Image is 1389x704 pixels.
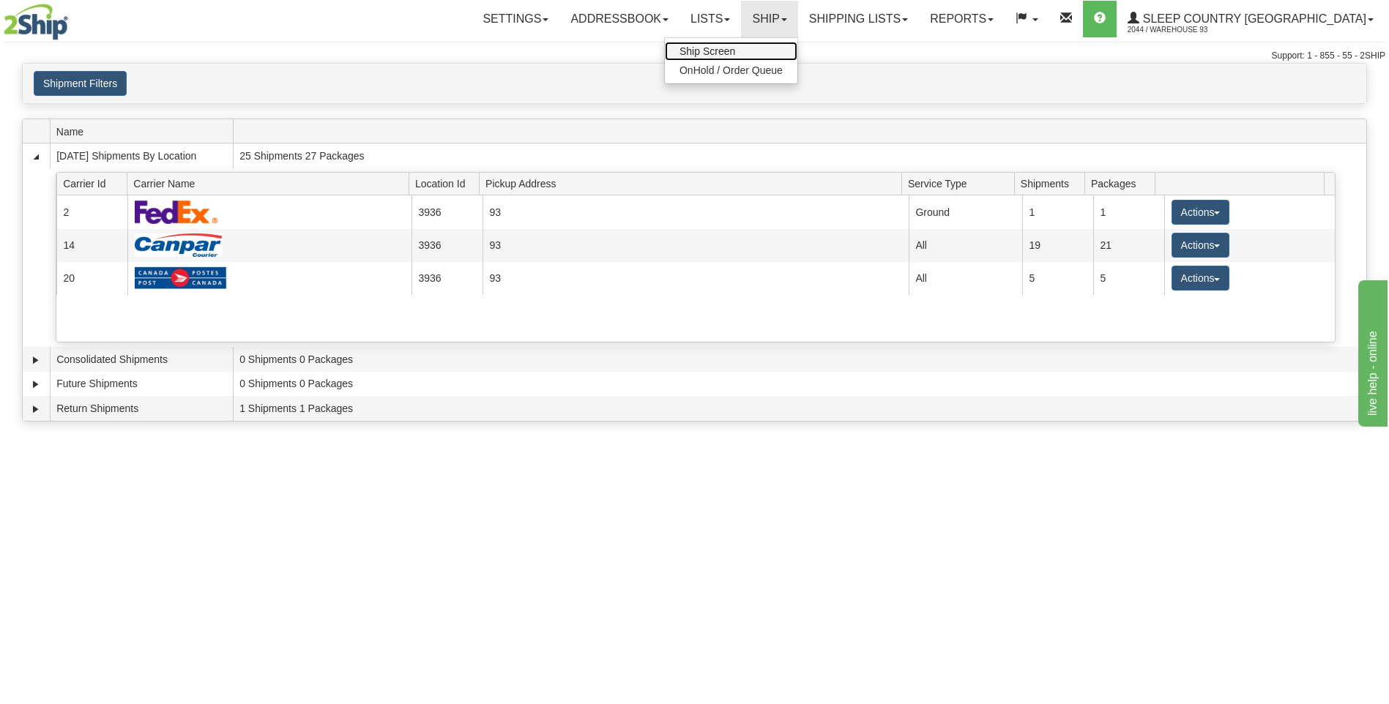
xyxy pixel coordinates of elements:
[29,402,43,416] a: Expand
[1117,1,1385,37] a: Sleep Country [GEOGRAPHIC_DATA] 2044 / Warehouse 93
[412,195,483,228] td: 3936
[1093,195,1164,228] td: 1
[483,195,909,228] td: 93
[50,143,233,168] td: [DATE] Shipments By Location
[1021,172,1085,195] span: Shipments
[1093,262,1164,295] td: 5
[919,1,1005,37] a: Reports
[1172,200,1230,225] button: Actions
[909,195,1022,228] td: Ground
[1355,277,1388,427] iframe: chat widget
[483,229,909,262] td: 93
[56,262,127,295] td: 20
[472,1,559,37] a: Settings
[50,347,233,372] td: Consolidated Shipments
[412,262,483,295] td: 3936
[11,9,135,26] div: live help - online
[1139,12,1366,25] span: Sleep Country [GEOGRAPHIC_DATA]
[1091,172,1155,195] span: Packages
[233,143,1366,168] td: 25 Shipments 27 Packages
[63,172,127,195] span: Carrier Id
[56,120,233,143] span: Name
[50,396,233,421] td: Return Shipments
[56,229,127,262] td: 14
[559,1,679,37] a: Addressbook
[1022,229,1093,262] td: 19
[679,45,735,57] span: Ship Screen
[665,61,797,80] a: OnHold / Order Queue
[29,353,43,367] a: Expand
[909,229,1022,262] td: All
[1172,266,1230,291] button: Actions
[135,233,223,257] img: Canpar
[233,396,1366,421] td: 1 Shipments 1 Packages
[909,262,1022,295] td: All
[50,372,233,397] td: Future Shipments
[34,71,127,96] button: Shipment Filters
[56,195,127,228] td: 2
[4,50,1385,62] div: Support: 1 - 855 - 55 - 2SHIP
[412,229,483,262] td: 3936
[135,200,219,224] img: FedEx Express®
[798,1,919,37] a: Shipping lists
[1022,195,1093,228] td: 1
[483,262,909,295] td: 93
[233,347,1366,372] td: 0 Shipments 0 Packages
[29,377,43,392] a: Expand
[1022,262,1093,295] td: 5
[1093,229,1164,262] td: 21
[4,4,68,40] img: logo2044.jpg
[1128,23,1237,37] span: 2044 / Warehouse 93
[679,1,741,37] a: Lists
[665,42,797,61] a: Ship Screen
[741,1,797,37] a: Ship
[485,172,901,195] span: Pickup Address
[133,172,409,195] span: Carrier Name
[908,172,1014,195] span: Service Type
[415,172,480,195] span: Location Id
[29,149,43,164] a: Collapse
[233,372,1366,397] td: 0 Shipments 0 Packages
[679,64,783,76] span: OnHold / Order Queue
[135,266,227,290] img: Canada Post
[1172,233,1230,258] button: Actions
